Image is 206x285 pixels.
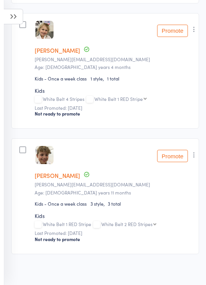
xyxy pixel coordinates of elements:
[94,96,143,101] div: White Belt 1 RED Stripe
[35,221,194,228] div: White Belt 1 RED Stripe
[35,236,194,242] div: Not ready to promote
[157,150,188,162] button: Promote
[35,105,194,111] small: Last Promoted: [DATE]
[90,75,107,82] span: 1 style
[35,230,194,236] small: Last Promoted: [DATE]
[35,111,194,117] div: Not ready to promote
[35,46,80,54] a: [PERSON_NAME]
[35,87,194,94] div: Kids
[157,25,188,37] button: Promote
[35,57,194,62] small: alexr@lifepropertygroup.com.au
[35,200,87,207] div: Kids - Once a week class
[90,200,108,207] span: 3 style
[35,96,194,103] div: White Belt 4 Stripes
[101,221,152,226] div: White Belt 2 RED Stripes
[107,75,119,82] span: 1 total
[35,21,54,39] img: image1730094433.png
[35,189,131,196] span: Age: [DEMOGRAPHIC_DATA] years 11 months
[35,182,194,187] small: alexr@lifepropertygroup.com.au
[35,171,80,179] a: [PERSON_NAME]
[35,64,131,70] span: Age: [DEMOGRAPHIC_DATA] years 4 months
[108,200,121,207] span: 3 total
[35,75,87,82] div: Kids - Once a week class
[35,146,54,164] img: image1733115267.png
[35,212,194,220] div: Kids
